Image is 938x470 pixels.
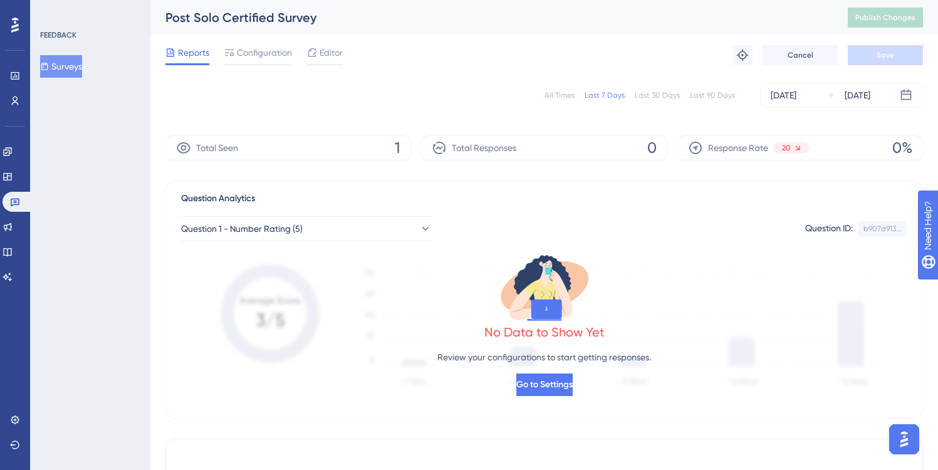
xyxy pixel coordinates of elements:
iframe: UserGuiding AI Assistant Launcher [885,420,923,458]
div: [DATE] [845,88,870,103]
span: 20 [782,143,791,153]
span: Total Responses [452,140,516,155]
span: Go to Settings [516,377,573,392]
button: Go to Settings [516,373,573,396]
span: 1 [395,138,400,158]
div: FEEDBACK [40,30,76,40]
span: Question 1 - Number Rating (5) [181,221,303,236]
span: Save [877,50,894,60]
div: Last 90 Days [690,90,735,100]
span: Question Analytics [181,191,255,206]
div: Last 7 Days [585,90,625,100]
button: Cancel [763,45,838,65]
button: Publish Changes [848,8,923,28]
span: 0 [647,138,657,158]
span: Total Seen [196,140,238,155]
button: Surveys [40,55,82,78]
div: All Times [545,90,575,100]
span: Editor [320,45,343,60]
span: Response Rate [708,140,768,155]
span: Need Help? [29,3,78,18]
span: Reports [178,45,209,60]
span: Publish Changes [855,13,915,23]
div: No Data to Show Yet [484,323,605,341]
span: Configuration [237,45,292,60]
div: Question ID: [805,221,853,237]
span: 0% [892,138,912,158]
div: Last 30 Days [635,90,680,100]
div: Post Solo Certified Survey [165,9,816,26]
span: Cancel [788,50,813,60]
button: Save [848,45,923,65]
div: b907a913... [863,224,902,234]
div: [DATE] [771,88,796,103]
button: Question 1 - Number Rating (5) [181,216,432,241]
p: Review your configurations to start getting responses. [437,350,651,365]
